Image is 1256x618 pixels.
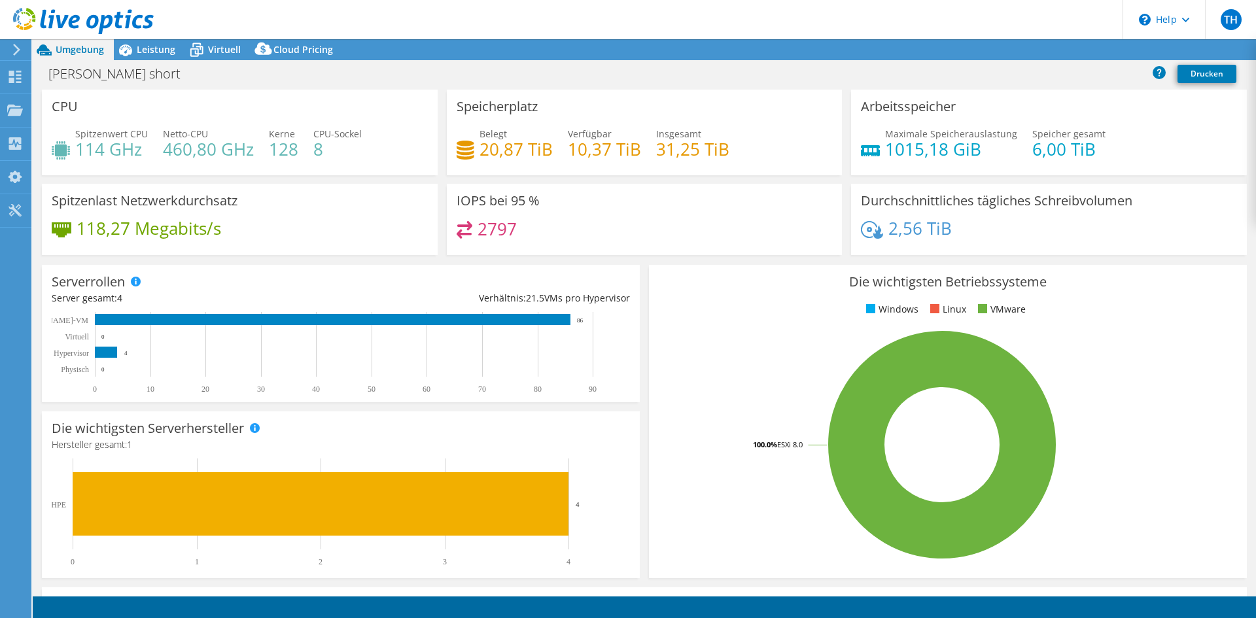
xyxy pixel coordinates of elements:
[273,43,333,56] span: Cloud Pricing
[1139,14,1151,26] svg: \n
[568,128,612,140] span: Verfügbar
[927,302,966,317] li: Linux
[52,99,78,114] h3: CPU
[885,142,1017,156] h4: 1015,18 GiB
[93,385,97,394] text: 0
[117,292,122,304] span: 4
[52,275,125,289] h3: Serverrollen
[43,67,201,81] h1: [PERSON_NAME] short
[861,99,956,114] h3: Arbeitsspeicher
[443,557,447,566] text: 3
[753,439,777,449] tspan: 100.0%
[861,194,1132,208] h3: Durchschnittliches tägliches Schreibvolumen
[52,421,244,436] h3: Die wichtigsten Serverhersteller
[312,385,320,394] text: 40
[656,142,729,156] h4: 31,25 TiB
[863,302,918,317] li: Windows
[480,142,553,156] h4: 20,87 TiB
[659,275,1237,289] h3: Die wichtigsten Betriebssysteme
[457,99,538,114] h3: Speicherplatz
[101,334,105,340] text: 0
[269,142,298,156] h4: 128
[208,43,241,56] span: Virtuell
[888,221,952,235] h4: 2,56 TiB
[576,500,580,508] text: 4
[478,385,486,394] text: 70
[101,366,105,373] text: 0
[75,142,148,156] h4: 114 GHz
[478,222,517,236] h4: 2797
[423,385,430,394] text: 60
[75,128,148,140] span: Spitzenwert CPU
[54,349,89,358] text: Hypervisor
[777,439,803,449] tspan: ESXi 8.0
[61,365,89,374] text: Physisch
[77,221,221,235] h4: 118,27 Megabits/s
[1032,128,1106,140] span: Speicher gesamt
[568,142,641,156] h4: 10,37 TiB
[589,385,597,394] text: 90
[52,438,630,452] h4: Hersteller gesamt:
[163,142,254,156] h4: 460,80 GHz
[269,128,295,140] span: Kerne
[195,557,199,566] text: 1
[163,128,208,140] span: Netto-CPU
[51,500,66,509] text: HPE
[368,385,375,394] text: 50
[567,557,570,566] text: 4
[313,128,362,140] span: CPU-Sockel
[65,332,89,341] text: Virtuell
[201,385,209,394] text: 20
[457,194,540,208] h3: IOPS bei 95 %
[656,128,701,140] span: Insgesamt
[71,557,75,566] text: 0
[1177,65,1236,83] a: Drucken
[526,292,544,304] span: 21.5
[257,385,265,394] text: 30
[534,385,542,394] text: 80
[1032,142,1106,156] h4: 6,00 TiB
[341,291,630,305] div: Verhältnis: VMs pro Hypervisor
[127,438,132,451] span: 1
[319,557,323,566] text: 2
[137,43,175,56] span: Leistung
[147,385,154,394] text: 10
[52,194,237,208] h3: Spitzenlast Netzwerkdurchsatz
[975,302,1026,317] li: VMware
[480,128,507,140] span: Belegt
[577,317,584,324] text: 86
[313,142,362,156] h4: 8
[885,128,1017,140] span: Maximale Speicherauslastung
[56,43,104,56] span: Umgebung
[124,350,128,356] text: 4
[52,291,341,305] div: Server gesamt:
[1221,9,1242,30] span: TH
